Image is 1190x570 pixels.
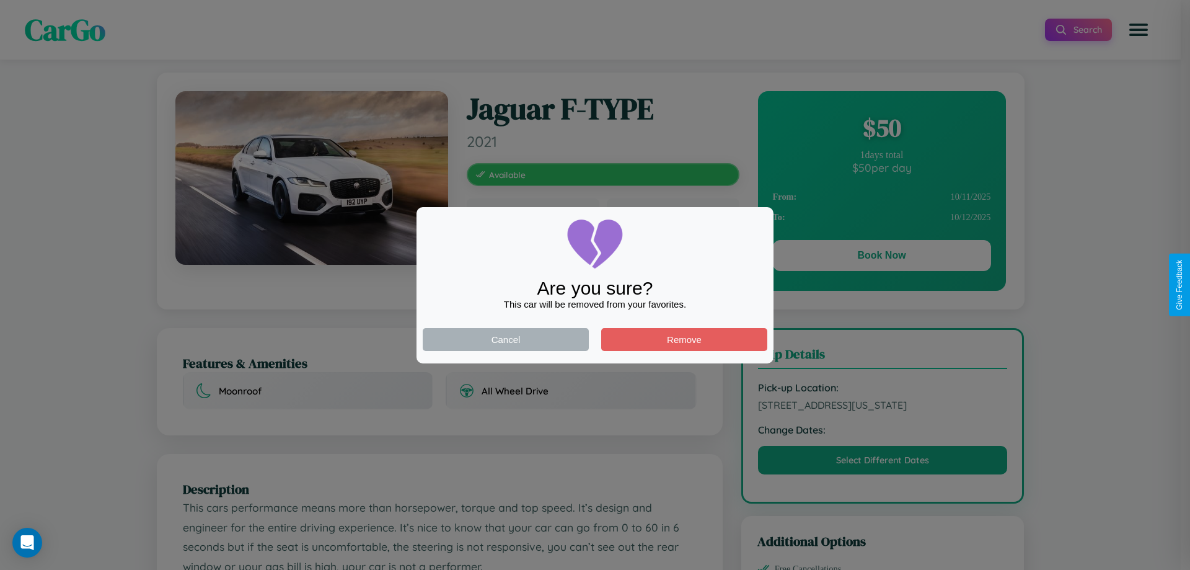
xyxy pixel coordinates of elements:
[1175,260,1184,310] div: Give Feedback
[601,328,767,351] button: Remove
[564,213,626,275] img: broken-heart
[423,328,589,351] button: Cancel
[12,528,42,558] div: Open Intercom Messenger
[423,278,767,299] div: Are you sure?
[423,299,767,309] div: This car will be removed from your favorites.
